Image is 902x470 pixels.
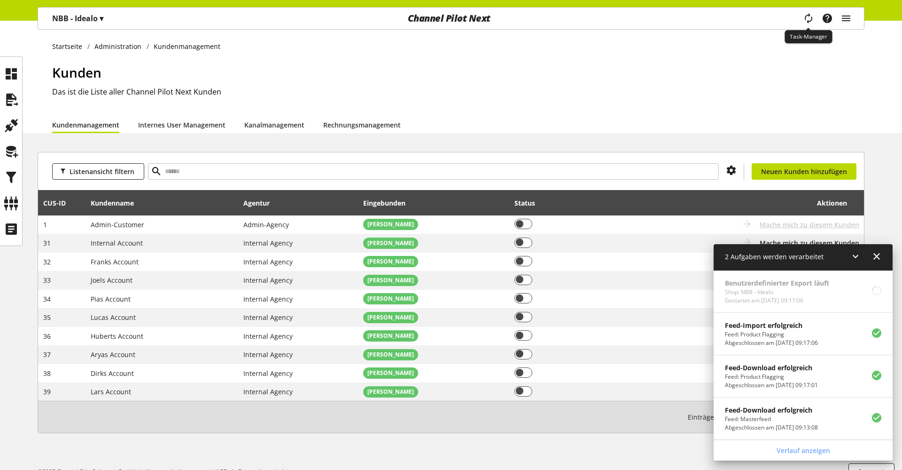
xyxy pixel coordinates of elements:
span: Dirks Account [91,369,134,378]
button: Listenansicht filtern [52,163,144,180]
div: Eingebunden [363,198,415,208]
span: [PERSON_NAME] [367,332,414,340]
nav: main navigation [38,7,864,30]
a: Internes User Management [138,116,225,134]
button: Mache mich zu diesem Kunden [760,238,859,248]
span: 2 Aufgaben werden verarbeitet [725,252,824,261]
span: 33 [43,276,51,285]
span: Admin-Agency [243,220,289,229]
span: [PERSON_NAME] [367,351,414,359]
span: Internal Agency [243,239,293,247]
span: [PERSON_NAME] [367,313,414,322]
p: Feed: Product Flagging [725,373,818,381]
span: 34 [43,295,51,303]
span: 39 [43,387,51,396]
span: Pias Account [91,295,131,303]
span: 32 [43,257,51,266]
span: Joels Account [91,276,132,285]
div: Status [514,198,544,208]
span: [PERSON_NAME] [367,239,414,247]
p: Feed: Masterfeed [725,415,818,423]
span: Franks Account [91,257,139,266]
p: NBB - Idealo [52,13,103,24]
p: Feed-Download erfolgreich [725,405,818,415]
span: Internal Agency [243,295,293,303]
a: Kanalmanagement [244,116,304,134]
div: Task-Manager [785,30,832,43]
span: 31 [43,239,51,247]
div: Aktionen [623,193,848,212]
a: Feed-Download erfolgreichFeed: Product FlaggingAbgeschlossen am [DATE] 09:17:01 [714,355,893,397]
div: Agentur [243,198,279,208]
div: CUS-⁠ID [43,198,75,208]
a: Startseite [52,41,87,51]
a: Neuen Kunden hinzufügen [752,163,856,180]
span: Aryas Account [91,350,135,359]
a: Feed-Import erfolgreichFeed: Product FlaggingAbgeschlossen am [DATE] 09:17:06 [714,313,893,355]
span: [PERSON_NAME] [367,257,414,266]
p: Abgeschlossen am Aug 28, 2025, 09:17:01 [725,381,818,390]
p: Feed-Download erfolgreich [725,363,818,373]
span: 35 [43,313,51,322]
p: Abgeschlossen am Aug 28, 2025, 09:17:06 [725,339,818,347]
span: 37 [43,350,51,359]
span: 1 [43,220,47,229]
a: Administration [90,41,147,51]
span: Neuen Kunden hinzufügen [761,167,847,176]
a: Kundenmanagement [52,116,119,134]
span: Huberts Account [91,332,143,341]
h2: Das ist die Liste aller Channel Pilot Next Kunden [52,86,864,97]
span: Internal Agency [243,257,293,266]
p: Abgeschlossen am Aug 28, 2025, 09:13:08 [725,423,818,432]
span: 38 [43,369,51,378]
span: [PERSON_NAME] [367,220,414,229]
span: 36 [43,332,51,341]
small: 1-10 / 98 [688,409,808,425]
span: Mache mich zu diesem Kunden [760,220,859,230]
span: [PERSON_NAME] [367,369,414,377]
span: Listenansicht filtern [70,167,134,176]
span: Internal Agency [243,369,293,378]
p: Feed: Product Flagging [725,330,818,339]
span: [PERSON_NAME] [367,295,414,303]
span: Verlauf anzeigen [777,446,830,455]
a: Verlauf anzeigen [715,442,891,459]
span: Einträge pro Seite [688,412,748,422]
span: Admin-Customer [91,220,144,229]
span: Internal Agency [243,387,293,396]
span: Lucas Account [91,313,136,322]
span: ▾ [100,13,103,24]
a: Rechnungsmanagement [323,116,401,134]
span: Internal Account [91,239,143,247]
span: Internal Agency [243,332,293,341]
span: [PERSON_NAME] [367,276,414,285]
span: Internal Agency [243,276,293,285]
a: Feed-Download erfolgreichFeed: MasterfeedAbgeschlossen am [DATE] 09:13:08 [714,398,893,439]
span: Lars Account [91,387,131,396]
span: Kunden [52,64,101,81]
span: [PERSON_NAME] [367,388,414,396]
span: Internal Agency [243,313,293,322]
div: Kundenname [91,198,143,208]
p: Feed-Import erfolgreich [725,320,818,330]
span: Internal Agency [243,350,293,359]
